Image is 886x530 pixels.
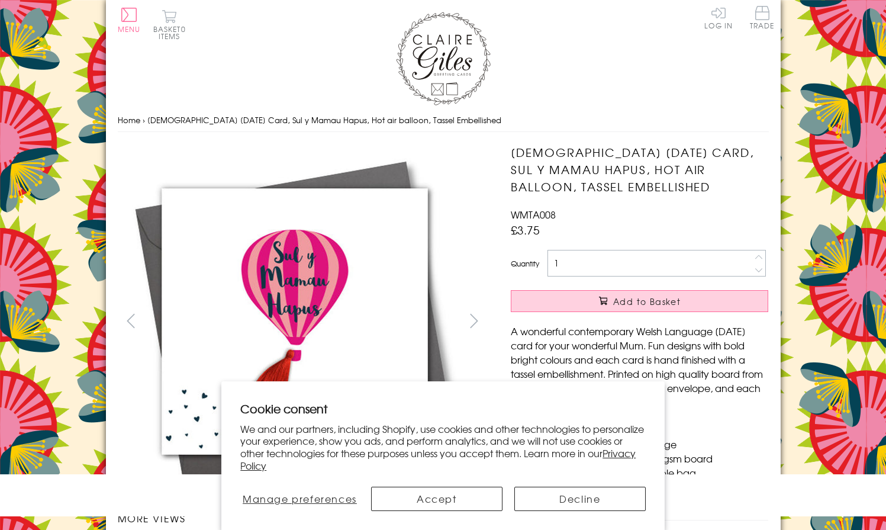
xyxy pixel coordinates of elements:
button: Basket0 items [153,9,186,40]
span: [DEMOGRAPHIC_DATA] [DATE] Card, Sul y Mamau Hapus, Hot air balloon, Tassel Embellished [147,114,501,126]
button: Decline [514,487,646,511]
button: Menu [118,8,141,33]
a: Log In [704,6,733,29]
p: We and our partners, including Shopify, use cookies and other technologies to personalize your ex... [240,423,646,472]
h1: [DEMOGRAPHIC_DATA] [DATE] Card, Sul y Mamau Hapus, Hot air balloon, Tassel Embellished [511,144,768,195]
span: Menu [118,24,141,34]
span: WMTA008 [511,207,556,221]
p: A wonderful contemporary Welsh Language [DATE] card for your wonderful Mum. Fun designs with bold... [511,324,768,409]
img: Welsh Mother's Day Card, Sul y Mamau Hapus, Hot air balloon, Tassel Embellished [487,144,842,499]
a: Home [118,114,140,126]
h2: Cookie consent [240,400,646,417]
img: Claire Giles Greetings Cards [396,12,491,105]
a: Trade [750,6,775,31]
span: 0 items [159,24,186,41]
h3: More views [118,511,488,525]
a: Privacy Policy [240,446,636,473]
span: Manage preferences [243,492,357,506]
span: Trade [750,6,775,29]
button: next [460,307,487,334]
span: Add to Basket [613,295,681,307]
nav: breadcrumbs [118,108,769,133]
span: £3.75 [511,221,540,238]
button: prev [118,307,144,334]
button: Manage preferences [240,487,359,511]
span: › [143,114,145,126]
label: Quantity [511,258,539,269]
button: Accept [371,487,502,511]
button: Add to Basket [511,290,768,312]
img: Welsh Mother's Day Card, Sul y Mamau Hapus, Hot air balloon, Tassel Embellished [117,144,472,499]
